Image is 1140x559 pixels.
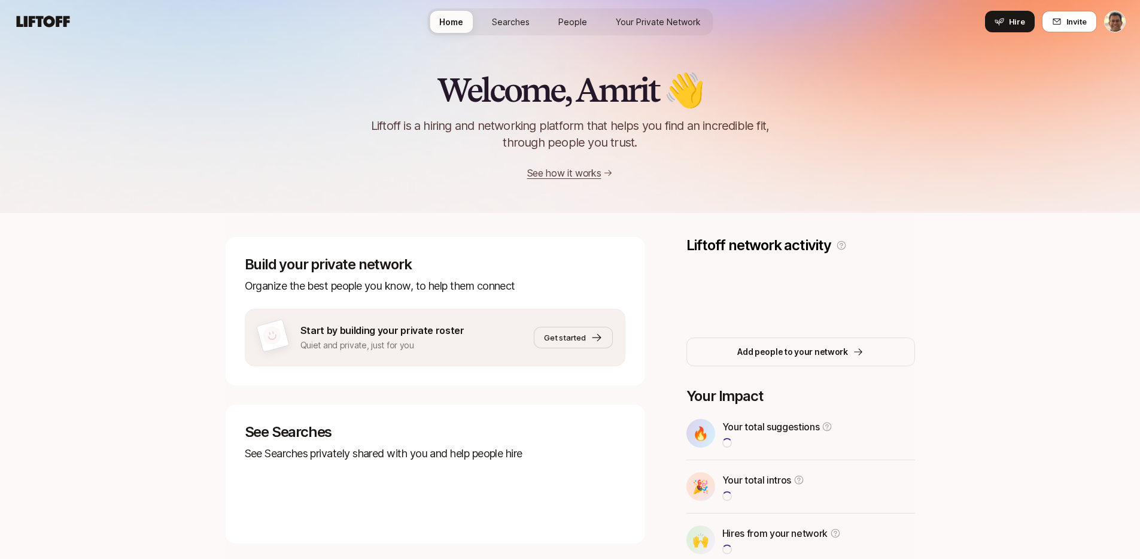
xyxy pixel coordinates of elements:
[430,11,473,33] a: Home
[1066,16,1087,28] span: Invite
[1042,11,1097,32] button: Invite
[245,445,625,462] p: See Searches privately shared with you and help people hire
[300,323,464,338] p: Start by building your private roster
[722,525,828,541] p: Hires from your network
[245,256,625,273] p: Build your private network
[737,345,848,359] p: Add people to your network
[544,332,585,344] span: Get started
[686,388,915,405] p: Your Impact
[437,72,703,108] h2: Welcome, Amrit 👋
[527,167,601,179] a: See how it works
[482,11,539,33] a: Searches
[534,327,612,348] button: Get started
[1104,11,1126,32] button: Amrit Rao
[616,16,701,28] span: Your Private Network
[686,525,715,554] div: 🙌
[558,16,587,28] span: People
[356,117,785,151] p: Liftoff is a hiring and networking platform that helps you find an incredible fit, through people...
[1009,16,1025,28] span: Hire
[261,324,283,347] img: default-avatar.svg
[245,278,625,294] p: Organize the best people you know, to help them connect
[439,16,463,28] span: Home
[686,419,715,448] div: 🔥
[686,472,715,501] div: 🎉
[606,11,710,33] a: Your Private Network
[549,11,597,33] a: People
[492,16,530,28] span: Searches
[985,11,1035,32] button: Hire
[245,424,625,440] p: See Searches
[300,338,464,353] p: Quiet and private, just for you
[686,338,915,366] button: Add people to your network
[686,237,831,254] p: Liftoff network activity
[722,472,792,488] p: Your total intros
[722,419,820,435] p: Your total suggestions
[1105,11,1125,32] img: Amrit Rao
